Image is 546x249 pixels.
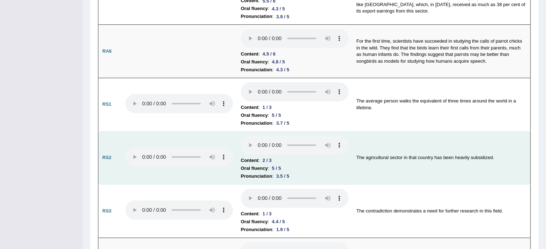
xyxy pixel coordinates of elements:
[102,208,111,214] b: RS3
[241,5,268,13] b: Oral fluency
[241,104,349,111] li: :
[102,155,111,160] b: RS2
[241,119,272,127] b: Pronunciation
[260,157,274,164] div: 2 / 3
[241,119,349,127] li: :
[269,111,284,119] div: 5 / 5
[353,78,531,131] td: The average person walks the equivalent of three times around the world in a lifetime.
[269,218,288,225] div: 4.4 / 5
[241,218,349,226] li: :
[241,226,349,234] li: :
[353,185,531,238] td: The contradiction demonstrates a need for further research in this field.
[241,164,349,172] li: :
[241,66,272,74] b: Pronunciation
[102,48,112,54] b: RA6
[241,13,349,20] li: :
[241,66,349,74] li: :
[274,119,292,127] div: 3.7 / 5
[260,210,274,217] div: 1 / 3
[241,210,258,218] b: Content
[241,218,268,226] b: Oral fluency
[274,13,292,20] div: 3.9 / 5
[241,111,349,119] li: :
[353,131,531,185] td: The agricultural sector in that country has been heavily subsidized.
[274,226,292,233] div: 1.9 / 5
[274,172,292,180] div: 3.5 / 5
[241,172,272,180] b: Pronunciation
[241,104,258,111] b: Content
[241,13,272,20] b: Pronunciation
[241,157,349,164] li: :
[241,58,349,66] li: :
[241,50,258,58] b: Content
[241,172,349,180] li: :
[269,164,284,172] div: 5 / 5
[269,5,288,13] div: 4.3 / 5
[241,58,268,66] b: Oral fluency
[241,5,349,13] li: :
[241,111,268,119] b: Oral fluency
[260,50,278,58] div: 4.5 / 6
[353,25,531,78] td: For the first time, scientists have succeeded in studying the calls of parrot chicks in the wild....
[260,104,274,111] div: 1 / 3
[274,66,292,73] div: 4.3 / 5
[241,210,349,218] li: :
[241,157,258,164] b: Content
[102,101,111,107] b: RS1
[241,50,349,58] li: :
[269,58,288,66] div: 4.8 / 5
[241,226,272,234] b: Pronunciation
[241,164,268,172] b: Oral fluency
